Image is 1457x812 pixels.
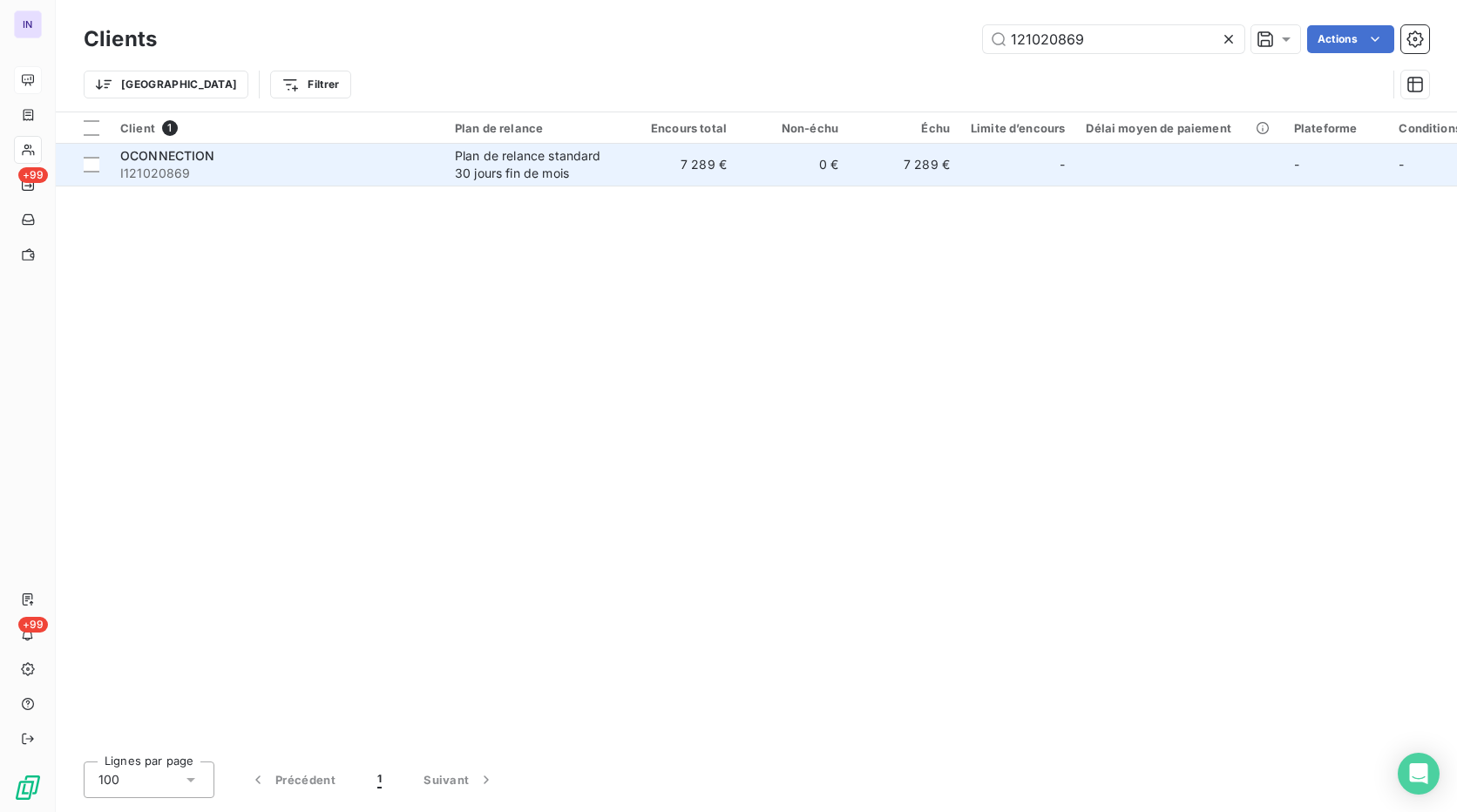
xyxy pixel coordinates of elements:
div: Délai moyen de paiement [1086,121,1272,135]
span: +99 [18,617,48,633]
div: Échu [859,121,950,135]
div: IN [14,10,42,38]
span: Client [120,121,155,135]
div: Limite d’encours [971,121,1065,135]
span: I121020869 [120,165,434,182]
input: Rechercher [983,25,1244,53]
span: - [1399,157,1404,172]
button: Précédent [228,761,356,798]
td: 7 289 € [626,144,737,186]
button: [GEOGRAPHIC_DATA] [84,71,248,98]
span: - [1294,157,1299,172]
td: 0 € [737,144,849,186]
td: 7 289 € [849,144,960,186]
span: 1 [377,771,382,788]
div: Plan de relance standard 30 jours fin de mois [455,147,615,182]
div: Plan de relance [455,121,615,135]
h3: Clients [84,24,157,55]
div: Plateforme [1294,121,1379,135]
div: Non-échu [748,121,838,135]
span: OCONNECTION [120,148,215,163]
button: 1 [356,761,403,798]
button: Actions [1307,25,1394,53]
span: 1 [162,120,178,136]
img: Logo LeanPay [14,774,42,802]
div: Open Intercom Messenger [1398,753,1440,795]
span: 100 [98,771,119,788]
span: - [1060,156,1065,173]
div: Encours total [636,121,727,135]
span: +99 [18,167,48,183]
button: Filtrer [270,71,350,98]
button: Suivant [403,761,516,798]
a: +99 [14,171,41,199]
